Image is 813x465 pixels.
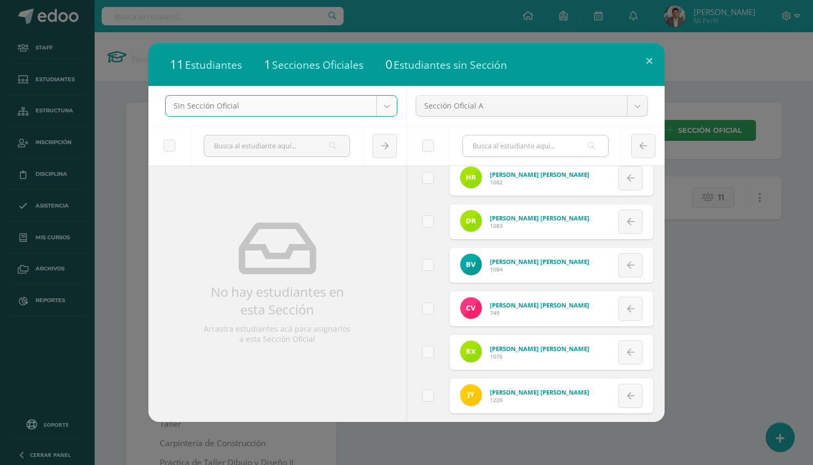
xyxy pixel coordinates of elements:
[463,135,608,156] input: Busca al estudiante aquí...
[490,266,589,273] span: 1084
[211,283,344,318] div: No hay estudiantes en esta Sección
[490,257,589,266] a: [PERSON_NAME] [PERSON_NAME]
[460,384,482,406] img: avatar21806.png
[386,56,393,73] span: 0
[490,222,589,230] span: 1083
[460,210,482,232] img: avatar21679.png
[204,324,351,344] div: Arrastra estudiantes acá para asignarlos a esta Sección Oficial
[166,96,397,116] a: Sin Sección Oficial
[460,297,482,319] img: avatar21288.png
[204,135,350,156] input: Busca al estudiante aquí...
[490,345,589,353] a: [PERSON_NAME] [PERSON_NAME]
[490,309,589,317] span: 749
[424,96,619,116] span: Sección Oficial A
[170,56,184,73] span: 11
[634,43,665,80] button: Close (Esc)
[490,301,589,309] a: [PERSON_NAME] [PERSON_NAME]
[490,353,589,360] span: 1076
[460,341,482,362] img: avatar21672.png
[174,96,368,116] span: Sin Sección Oficial
[170,56,242,73] div: Estudiantes
[460,167,482,188] img: avatar21678.png
[264,56,363,73] div: Secciones Oficiales
[264,56,271,73] span: 1
[460,254,482,275] img: avatar21680.png
[490,170,589,178] a: [PERSON_NAME] [PERSON_NAME]
[386,56,507,73] div: Estudiantes sin Sección
[490,396,589,404] span: 1209
[490,214,589,222] a: [PERSON_NAME] [PERSON_NAME]
[490,178,589,186] span: 1082
[416,96,647,116] a: Sección Oficial A
[490,388,589,396] a: [PERSON_NAME] [PERSON_NAME]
